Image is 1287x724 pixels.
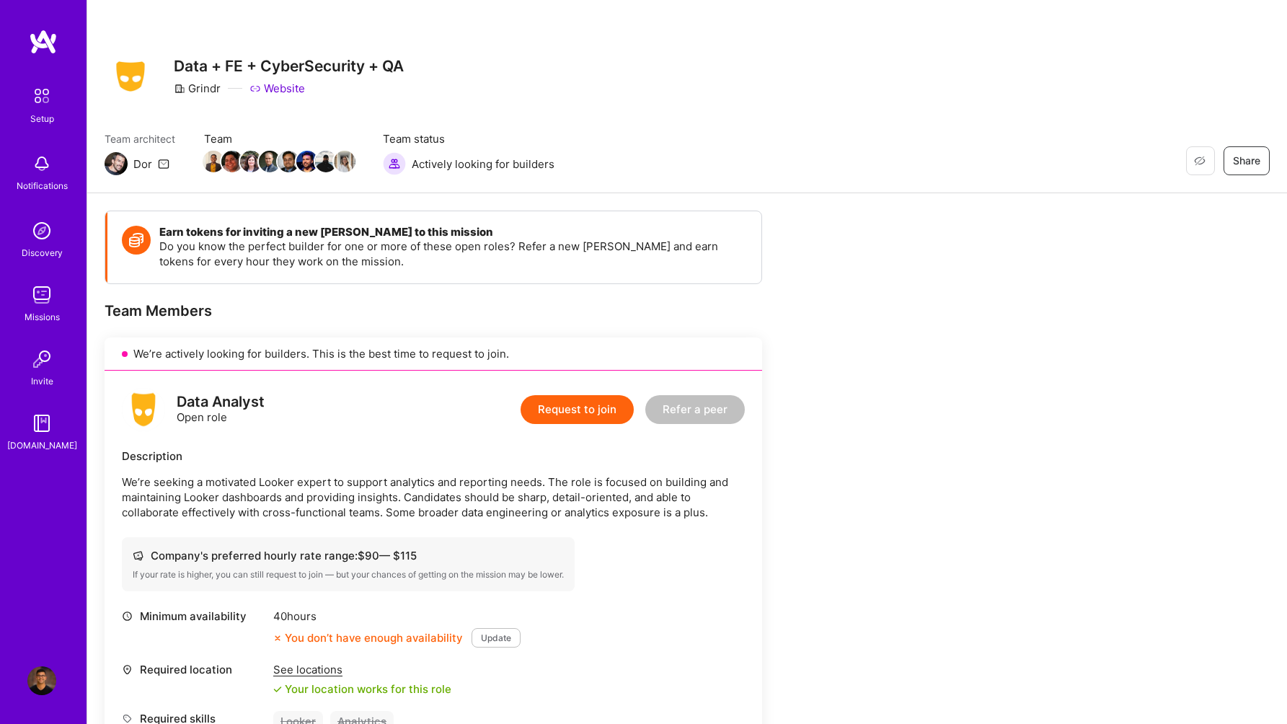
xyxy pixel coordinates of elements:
span: Team [204,131,354,146]
div: You don’t have enough availability [273,630,463,645]
a: Team Member Avatar [260,149,279,174]
span: Team status [383,131,554,146]
a: Team Member Avatar [335,149,354,174]
div: Your location works for this role [273,681,451,697]
span: Team architect [105,131,175,146]
div: Missions [25,309,60,325]
div: Invite [31,374,53,389]
img: bell [27,149,56,178]
button: Share [1224,146,1270,175]
div: Required location [122,662,266,677]
i: icon Check [273,685,282,694]
a: Website [249,81,305,96]
img: Invite [27,345,56,374]
img: Team Member Avatar [334,151,355,172]
div: Setup [30,111,54,126]
div: If your rate is higher, you can still request to join — but your chances of getting on the missio... [133,569,564,580]
div: See locations [273,662,451,677]
div: Discovery [22,245,63,260]
div: Notifications [17,178,68,193]
i: icon Tag [122,713,133,724]
a: Team Member Avatar [242,149,260,174]
div: Open role [177,394,265,425]
i: icon Mail [158,158,169,169]
a: Team Member Avatar [317,149,335,174]
img: Team Member Avatar [221,151,243,172]
div: Company's preferred hourly rate range: $ 90 — $ 115 [133,548,564,563]
div: Team Members [105,301,762,320]
img: logo [122,388,165,431]
button: Update [472,628,521,648]
div: [DOMAIN_NAME] [7,438,77,453]
span: Actively looking for builders [412,156,554,172]
i: icon Location [122,664,133,675]
img: Team Member Avatar [240,151,262,172]
p: We’re seeking a motivated Looker expert to support analytics and reporting needs. The role is foc... [122,474,745,520]
img: Team Member Avatar [296,151,318,172]
button: Request to join [521,395,634,424]
img: Team Member Avatar [315,151,337,172]
img: Company Logo [105,57,156,96]
span: Share [1233,154,1260,168]
img: Team Member Avatar [203,151,224,172]
a: Team Member Avatar [298,149,317,174]
img: Team Member Avatar [259,151,280,172]
div: Description [122,449,745,464]
i: icon Cash [133,550,143,561]
img: setup [27,81,57,111]
img: guide book [27,409,56,438]
a: Team Member Avatar [279,149,298,174]
h4: Earn tokens for inviting a new [PERSON_NAME] to this mission [159,226,747,239]
div: Data Analyst [177,394,265,410]
div: Minimum availability [122,609,266,624]
img: Actively looking for builders [383,152,406,175]
i: icon Clock [122,611,133,622]
div: Grindr [174,81,221,96]
div: 40 hours [273,609,521,624]
i: icon CompanyGray [174,83,185,94]
button: Refer a peer [645,395,745,424]
img: logo [29,29,58,55]
img: discovery [27,216,56,245]
i: icon EyeClosed [1194,155,1206,167]
a: Team Member Avatar [223,149,242,174]
div: Dor [133,156,152,172]
i: icon CloseOrange [273,634,282,643]
h3: Data + FE + CyberSecurity + QA [174,57,404,75]
a: Team Member Avatar [204,149,223,174]
img: Team Architect [105,152,128,175]
img: teamwork [27,281,56,309]
img: Team Member Avatar [278,151,299,172]
img: User Avatar [27,666,56,695]
p: Do you know the perfect builder for one or more of these open roles? Refer a new [PERSON_NAME] an... [159,239,747,269]
img: Token icon [122,226,151,255]
div: We’re actively looking for builders. This is the best time to request to join. [105,337,762,371]
a: User Avatar [24,666,60,695]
